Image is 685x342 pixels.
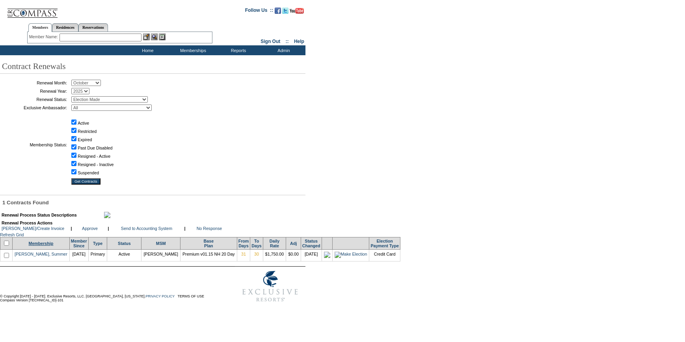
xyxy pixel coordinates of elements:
[237,249,250,261] td: 31
[82,226,98,231] a: Approve
[156,241,166,246] a: MSM
[15,252,67,256] a: [PERSON_NAME], Summer
[52,23,78,32] a: Residences
[2,226,64,231] a: [PERSON_NAME]/Create Invoice
[71,226,72,231] b: |
[181,249,237,261] td: Premium v01.15 NH 20 Day
[245,7,273,16] td: Follow Us ::
[145,294,175,298] a: PRIVACY POLICY
[78,146,112,150] label: Past Due Disabled
[143,34,150,40] img: b_edit.gif
[275,7,281,14] img: Become our fan on Facebook
[7,2,58,18] img: Compass Home
[121,226,172,231] a: Send to Accounting System
[78,121,89,125] label: Active
[290,10,304,15] a: Subscribe to our YouTube Channel
[260,45,305,55] td: Admin
[286,39,289,44] span: ::
[302,239,320,248] a: StatusChanged
[294,39,304,44] a: Help
[93,241,102,246] a: Type
[282,10,289,15] a: Follow us on Twitter
[118,241,131,246] a: Status
[370,239,398,248] a: ElectionPayment Type
[29,34,60,40] div: Member Name:
[2,80,67,86] td: Renewal Month:
[151,34,158,40] img: View
[107,249,141,261] td: Active
[204,239,214,248] a: BasePlan
[169,45,215,55] td: Memberships
[261,39,280,44] a: Sign Out
[2,96,67,103] td: Renewal Status:
[2,242,10,247] span: Select/Deselect All
[184,226,186,231] b: |
[2,113,67,176] td: Membership Status:
[301,249,322,261] td: [DATE]
[108,226,109,231] b: |
[159,34,166,40] img: Reservations
[275,10,281,15] a: Become our fan on Facebook
[215,45,260,55] td: Reports
[290,8,304,14] img: Subscribe to our YouTube Channel
[2,221,52,225] b: Renewal Process Actions
[78,23,108,32] a: Reservations
[28,23,52,32] a: Members
[250,249,263,261] td: 30
[286,249,301,261] td: $0.00
[2,105,67,111] td: Exclusive Ambassador:
[71,239,87,248] a: MemberSince
[78,154,110,159] label: Resigned - Active
[78,170,99,175] label: Suspended
[141,249,181,261] td: [PERSON_NAME]
[2,200,49,206] span: 1 Contracts Found
[104,212,110,218] img: maximize.gif
[290,241,297,246] a: Adj
[2,88,67,94] td: Renewal Year:
[88,249,107,261] td: Primary
[71,178,101,185] input: Get Contracts
[263,249,286,261] td: $1,750.00
[335,252,367,258] img: Make Election
[282,7,289,14] img: Follow us on Twitter
[78,162,114,167] label: Resigned - Inactive
[270,239,279,248] a: DailyRate
[178,294,205,298] a: TERMS OF USE
[2,213,77,217] b: Renewal Process Status Descriptions
[324,252,330,258] img: icon_electionmade.gif
[238,239,249,248] a: FromDays
[78,129,97,134] label: Restricted
[197,226,222,231] a: No Response
[369,249,400,261] td: Credit Card
[124,45,169,55] td: Home
[251,239,261,248] a: ToDays
[78,137,92,142] label: Expired
[29,241,54,246] a: Membership
[69,249,88,261] td: [DATE]
[235,267,305,306] img: Exclusive Resorts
